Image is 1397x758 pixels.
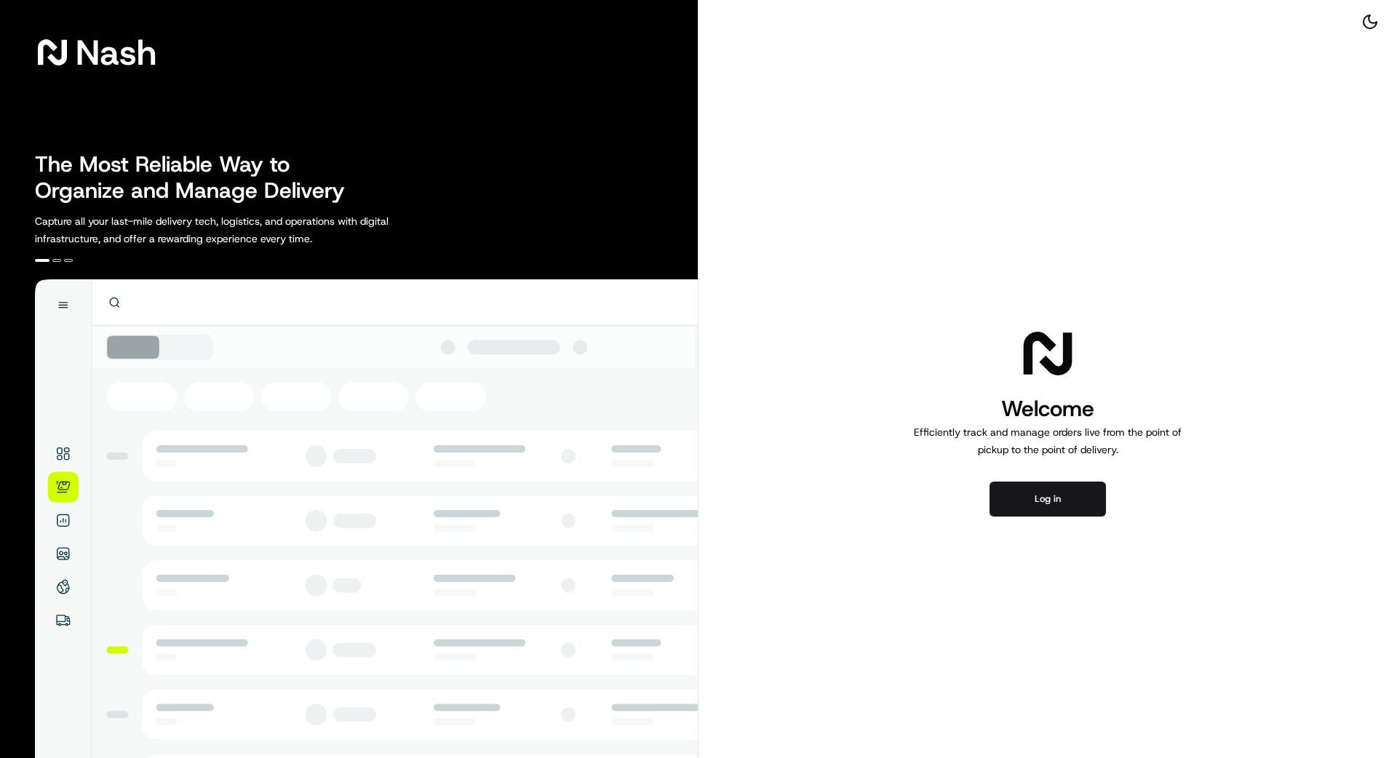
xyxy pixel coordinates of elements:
p: Capture all your last-mile delivery tech, logistics, and operations with digital infrastructure, ... [35,212,454,247]
p: Efficiently track and manage orders live from the point of pickup to the point of delivery. [908,423,1187,458]
h1: Welcome [908,394,1187,423]
h2: The Most Reliable Way to Organize and Manage Delivery [35,151,361,204]
span: Nash [76,38,156,67]
button: Log in [990,482,1106,516]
